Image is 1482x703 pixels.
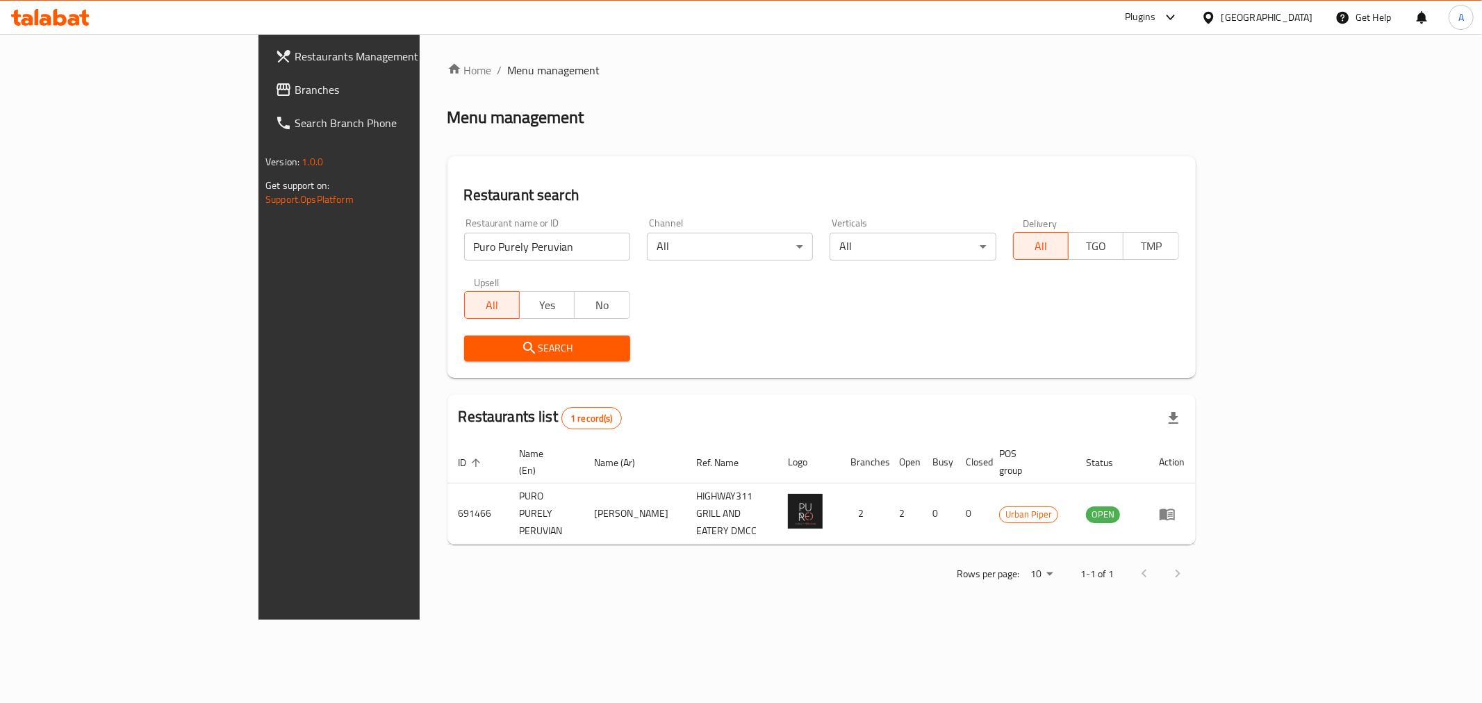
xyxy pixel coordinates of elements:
span: 1 record(s) [562,412,621,425]
nav: breadcrumb [447,62,1196,78]
h2: Restaurants list [459,406,622,429]
span: No [580,295,624,315]
button: All [1013,232,1069,260]
a: Branches [264,73,506,106]
th: Open [888,441,921,483]
p: Rows per page: [957,565,1019,583]
span: Search Branch Phone [295,115,495,131]
h2: Restaurant search [464,185,1179,206]
div: Rows per page: [1025,564,1058,585]
td: 2 [839,483,888,545]
td: 2 [888,483,921,545]
a: Search Branch Phone [264,106,506,140]
td: [PERSON_NAME] [583,483,685,545]
span: OPEN [1086,506,1120,522]
td: 0 [955,483,988,545]
td: HIGHWAY311 GRILL AND EATERY DMCC [685,483,776,545]
a: Support.OpsPlatform [265,190,354,208]
span: Get support on: [265,176,329,195]
input: Search for restaurant name or ID.. [464,233,630,260]
button: All [464,291,520,319]
th: Busy [921,441,955,483]
button: Search [464,336,630,361]
div: Export file [1157,402,1190,435]
div: Menu [1159,506,1185,522]
span: All [470,295,514,315]
label: Delivery [1023,218,1057,228]
span: Version: [265,153,299,171]
table: enhanced table [447,441,1196,545]
span: Urban Piper [1000,506,1057,522]
span: All [1019,236,1063,256]
th: Action [1148,441,1196,483]
span: TGO [1074,236,1118,256]
div: Plugins [1125,9,1155,26]
span: Name (Ar) [594,454,653,471]
label: Upsell [474,277,500,287]
span: ID [459,454,485,471]
a: Restaurants Management [264,40,506,73]
span: 1.0.0 [302,153,323,171]
span: A [1458,10,1464,25]
span: Name (En) [520,445,567,479]
th: Branches [839,441,888,483]
button: TMP [1123,232,1178,260]
th: Closed [955,441,988,483]
div: [GEOGRAPHIC_DATA] [1221,10,1313,25]
h2: Menu management [447,106,584,129]
span: Status [1086,454,1131,471]
img: PURO PURELY PERUVIAN [788,494,823,529]
div: Total records count [561,407,622,429]
div: All [647,233,813,260]
button: TGO [1068,232,1123,260]
span: Search [475,340,619,357]
p: 1-1 of 1 [1080,565,1114,583]
button: No [574,291,629,319]
span: Ref. Name [696,454,757,471]
td: PURO PURELY PERUVIAN [509,483,584,545]
span: Restaurants Management [295,48,495,65]
span: TMP [1129,236,1173,256]
span: POS group [999,445,1058,479]
td: 0 [921,483,955,545]
span: Yes [525,295,569,315]
button: Yes [519,291,575,319]
span: Branches [295,81,495,98]
div: All [830,233,996,260]
th: Logo [777,441,839,483]
span: Menu management [508,62,600,78]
